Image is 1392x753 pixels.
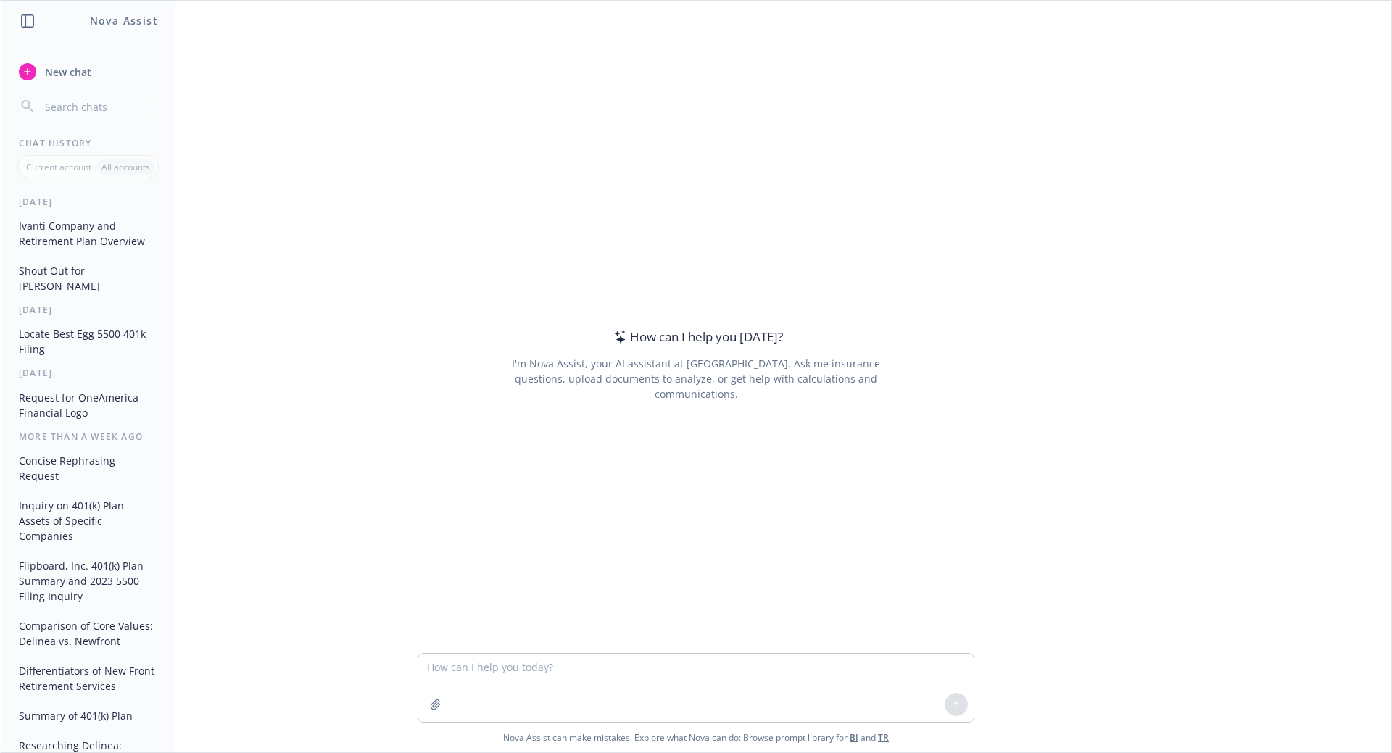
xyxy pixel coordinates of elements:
[13,386,163,425] button: Request for OneAmerica Financial Logo
[13,214,163,253] button: Ivanti Company and Retirement Plan Overview
[101,161,150,173] p: All accounts
[42,96,157,117] input: Search chats
[1,137,175,149] div: Chat History
[13,494,163,548] button: Inquiry on 401(k) Plan Assets of Specific Companies
[878,731,889,744] a: TR
[13,259,163,298] button: Shout Out for [PERSON_NAME]
[26,161,91,173] p: Current account
[13,704,163,728] button: Summary of 401(k) Plan
[13,614,163,653] button: Comparison of Core Values: Delinea vs. Newfront
[1,430,175,443] div: More than a week ago
[13,554,163,608] button: Flipboard, Inc. 401(k) Plan Summary and 2023 5500 Filing Inquiry
[90,13,158,28] h1: Nova Assist
[7,723,1385,752] span: Nova Assist can make mistakes. Explore what Nova can do: Browse prompt library for and
[850,731,858,744] a: BI
[13,449,163,488] button: Concise Rephrasing Request
[13,59,163,85] button: New chat
[13,659,163,698] button: Differentiators of New Front Retirement Services
[13,322,163,361] button: Locate Best Egg 5500 401k Filing
[1,304,175,316] div: [DATE]
[1,367,175,379] div: [DATE]
[610,328,783,346] div: How can I help you [DATE]?
[42,65,91,80] span: New chat
[492,356,900,402] div: I'm Nova Assist, your AI assistant at [GEOGRAPHIC_DATA]. Ask me insurance questions, upload docum...
[1,196,175,208] div: [DATE]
